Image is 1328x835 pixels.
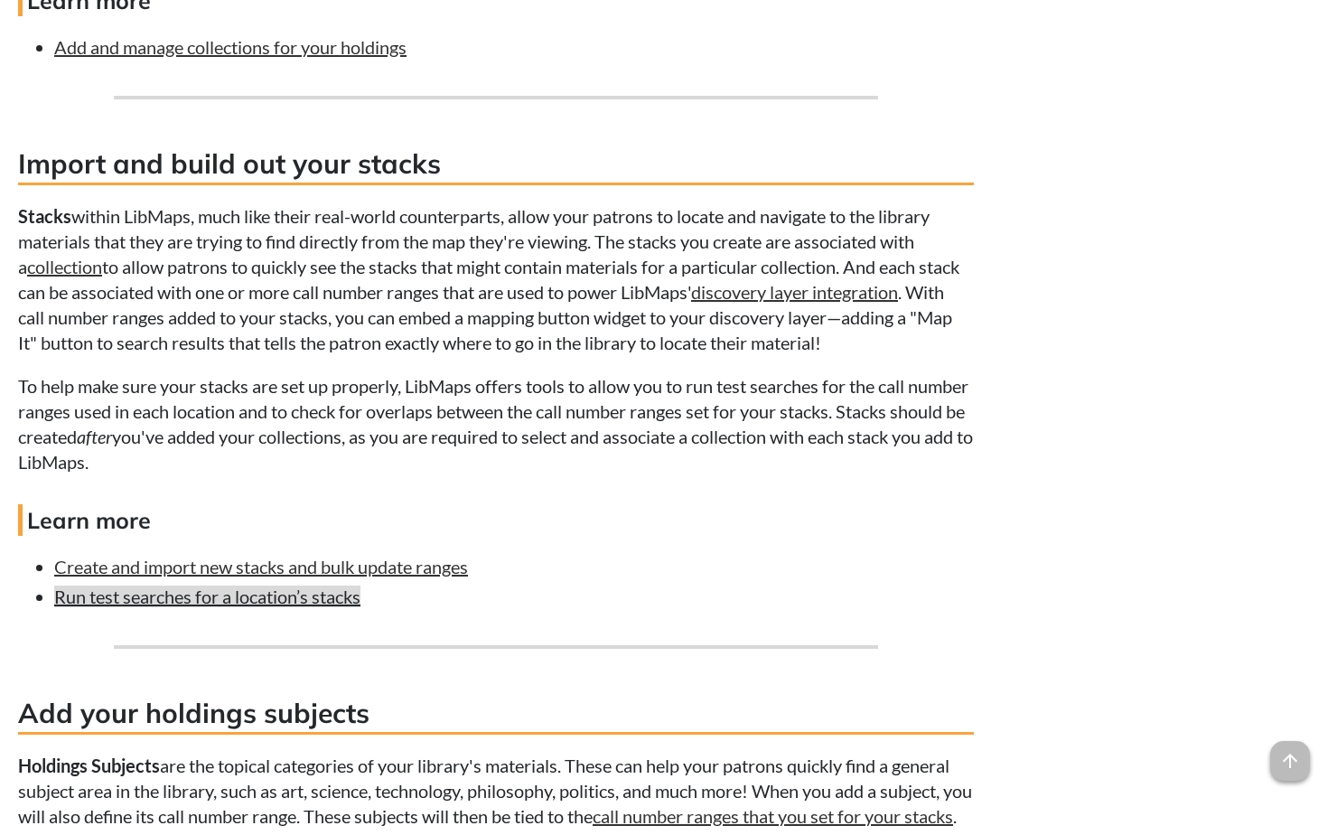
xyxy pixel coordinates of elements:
[27,256,102,277] a: collection
[593,805,953,827] a: call number ranges that you set for your stacks
[54,586,360,607] a: Run test searches for a location’s stacks
[18,145,974,185] h3: Import and build out your stacks
[18,504,974,536] h4: Learn more
[691,281,898,303] a: discovery layer integration
[77,426,112,447] em: after
[18,203,974,355] p: within LibMaps, much like their real-world counterparts, allow your patrons to locate and navigat...
[18,373,974,474] p: To help make sure your stacks are set up properly, LibMaps offers tools to allow you to run test ...
[18,694,974,735] h3: Add your holdings subjects
[54,36,407,58] a: Add and manage collections for your holdings
[18,755,160,776] strong: Holdings Subjects
[54,556,468,577] a: Create and import new stacks and bulk update ranges
[1270,741,1310,781] span: arrow_upward
[1270,743,1310,765] a: arrow_upward
[18,205,71,227] strong: Stacks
